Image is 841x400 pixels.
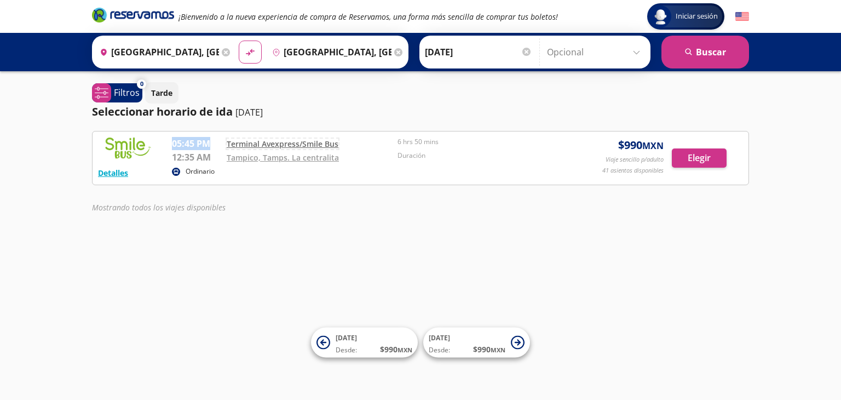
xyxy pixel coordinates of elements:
p: Viaje sencillo p/adulto [606,155,664,164]
span: 0 [140,79,143,89]
img: RESERVAMOS [98,137,158,159]
i: Brand Logo [92,7,174,23]
input: Buscar Origen [95,38,219,66]
small: MXN [398,346,412,354]
a: Terminal Avexpress/Smile Bus [227,139,338,149]
input: Opcional [547,38,645,66]
p: 41 asientos disponibles [602,166,664,175]
p: 6 hrs 50 mins [398,137,563,147]
a: Tampico, Tamps. La centralita [227,152,339,163]
span: Desde: [429,345,450,355]
small: MXN [491,346,505,354]
button: Elegir [672,148,727,168]
p: 12:35 AM [172,151,221,164]
span: [DATE] [429,333,450,342]
p: Filtros [114,86,140,99]
p: 05:45 PM [172,137,221,150]
span: [DATE] [336,333,357,342]
p: Duración [398,151,563,161]
span: Desde: [336,345,357,355]
button: 0Filtros [92,83,142,102]
p: Seleccionar horario de ida [92,104,233,120]
button: Tarde [145,82,178,104]
button: [DATE]Desde:$990MXN [311,328,418,358]
small: MXN [642,140,664,152]
span: $ 990 [473,344,505,355]
input: Elegir Fecha [425,38,532,66]
button: Buscar [661,36,749,68]
button: English [735,10,749,24]
input: Buscar Destino [268,38,391,66]
em: ¡Bienvenido a la nueva experiencia de compra de Reservamos, una forma más sencilla de comprar tus... [178,12,558,22]
p: [DATE] [235,106,263,119]
button: Detalles [98,167,128,179]
span: $ 990 [380,344,412,355]
em: Mostrando todos los viajes disponibles [92,202,226,213]
a: Brand Logo [92,7,174,26]
button: [DATE]Desde:$990MXN [423,328,530,358]
p: Tarde [151,87,172,99]
p: Ordinario [186,167,215,176]
span: $ 990 [618,137,664,153]
span: Iniciar sesión [671,11,722,22]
